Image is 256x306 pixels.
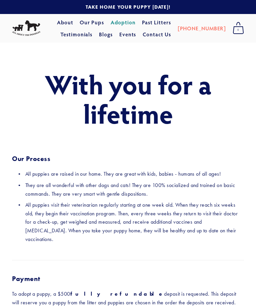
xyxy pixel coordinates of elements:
[12,275,40,283] strong: Payment
[12,155,51,163] strong: Our Process
[119,28,136,40] a: Events
[80,16,104,28] a: Our Pups
[25,201,244,243] p: All puppies visit their veterinarian regularly starting at one week old. When they reach six week...
[229,20,247,37] a: 0 items in cart
[12,20,40,36] img: All About The Doodles
[111,16,136,28] a: Adoption
[60,28,93,40] a: Testimonials
[142,19,171,26] a: Past Litters
[25,170,244,178] p: All puppies are raised in our home. They are great with kids, babies - humans of all ages!
[233,26,244,34] span: 0
[143,28,171,40] a: Contact Us
[57,16,73,28] a: About
[25,181,244,198] p: They are all wonderful with other dogs and cats! They are 100% socialized and trained on basic co...
[178,22,226,34] a: [PHONE_NUMBER]
[99,28,113,40] a: Blogs
[70,291,164,297] strong: fully refundable
[12,69,244,128] h1: With you for a lifetime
